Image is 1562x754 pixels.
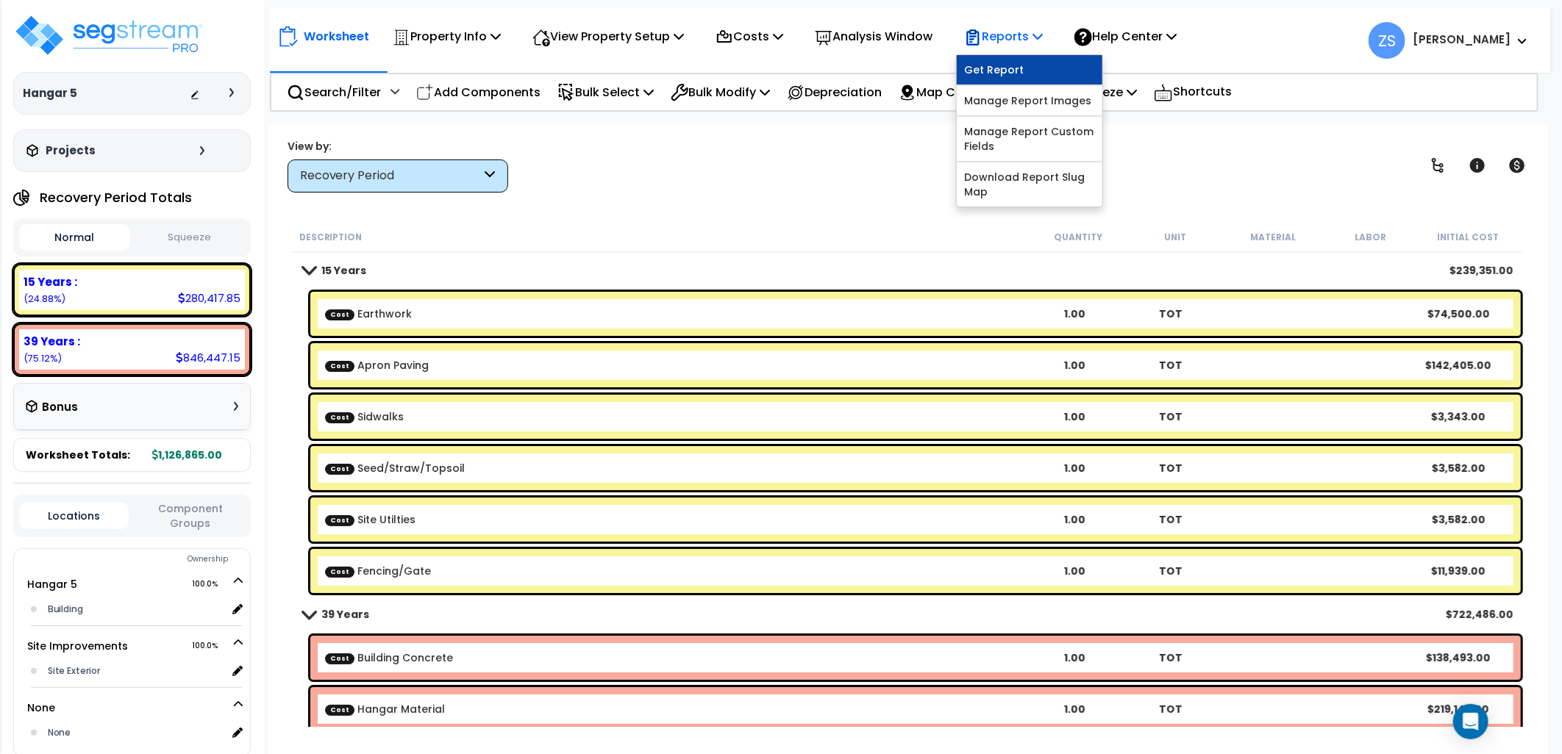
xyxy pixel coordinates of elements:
[1369,22,1405,59] span: ZS
[1123,564,1217,578] div: TOT
[43,550,250,568] div: Ownership
[325,306,412,321] a: Custom Item
[716,26,783,46] p: Costs
[325,412,354,423] span: Cost
[1437,231,1499,243] small: Initial Cost
[787,82,882,102] p: Depreciation
[325,358,429,373] a: Custom Item
[134,225,245,251] button: Squeeze
[24,292,65,305] small: (24.88%)
[1411,409,1505,424] div: $3,343.00
[393,26,501,46] p: Property Info
[300,168,482,184] div: Recovery Period
[1123,512,1217,527] div: TOT
[957,55,1102,85] a: Get Report
[325,461,465,475] a: Custom Item
[321,263,366,278] b: 15 Years
[176,350,240,365] div: 846,447.15
[23,86,77,101] h3: Hangar 5
[1027,564,1121,578] div: 1.00
[325,463,354,474] span: Cost
[416,82,541,102] p: Add Components
[13,13,204,57] img: logo_pro_r.png
[1146,74,1240,110] div: Shortcuts
[1123,461,1217,475] div: TOT
[1453,704,1488,739] div: Open Intercom Messenger
[325,309,354,320] span: Cost
[321,607,369,622] b: 39 Years
[1355,231,1386,243] small: Labor
[1411,306,1505,321] div: $74,500.00
[46,143,96,158] h3: Projects
[44,724,227,742] div: None
[19,503,129,529] button: Locations
[24,334,80,349] b: 39 Years :
[288,139,508,154] div: View by:
[1413,32,1511,47] b: [PERSON_NAME]
[325,702,445,717] a: Custom Item
[1123,702,1217,717] div: TOT
[1250,231,1296,243] small: Material
[192,575,231,593] span: 100.0%
[325,650,453,665] a: Custom Item
[1027,702,1121,717] div: 1.00
[27,577,77,592] a: Hangar 5 100.0%
[899,82,1039,102] p: Map Components
[1411,564,1505,578] div: $11,939.00
[1165,231,1187,243] small: Unit
[19,224,130,251] button: Normal
[325,566,354,577] span: Cost
[957,117,1102,161] a: Manage Report Custom Fields
[1411,702,1505,717] div: $219,149.00
[24,274,77,290] b: 15 Years :
[1411,358,1505,373] div: $142,405.00
[325,360,354,371] span: Cost
[1411,512,1505,527] div: $3,582.00
[1123,650,1217,665] div: TOT
[1027,650,1121,665] div: 1.00
[1154,82,1232,103] p: Shortcuts
[1123,306,1217,321] div: TOT
[192,637,231,655] span: 100.0%
[287,82,381,102] p: Search/Filter
[325,704,354,715] span: Cost
[532,26,684,46] p: View Property Setup
[1027,306,1121,321] div: 1.00
[325,564,431,578] a: Custom Item
[325,512,416,527] a: Custom Item
[42,401,78,414] h3: Bonus
[1074,26,1177,46] p: Help Center
[1411,461,1505,475] div: $3,582.00
[957,86,1102,115] a: Manage Report Images
[325,409,404,424] a: Custom Item
[40,190,192,205] h4: Recovery Period Totals
[44,600,227,618] div: Building
[325,653,354,664] span: Cost
[815,26,932,46] p: Analysis Window
[178,290,240,306] div: 280,417.85
[1027,512,1121,527] div: 1.00
[1027,358,1121,373] div: 1.00
[24,352,62,365] small: (75.12%)
[26,448,130,462] span: Worksheet Totals:
[1054,231,1102,243] small: Quantity
[136,500,245,531] button: Component Groups
[671,82,770,102] p: Bulk Modify
[1445,607,1513,622] div: $722,486.00
[325,514,354,525] span: Cost
[27,700,55,715] a: None
[1027,461,1121,475] div: 1.00
[408,75,549,109] div: Add Components
[1449,263,1513,278] div: $239,351.00
[1123,409,1217,424] div: TOT
[1411,650,1505,665] div: $138,493.00
[779,75,890,109] div: Depreciation
[27,639,128,653] a: Site Improvements 100.0%
[299,231,363,243] small: Description
[1123,358,1217,373] div: TOT
[557,82,654,102] p: Bulk Select
[1027,409,1121,424] div: 1.00
[304,26,369,46] p: Worksheet
[957,162,1102,207] a: Download Report Slug Map
[964,26,1043,46] p: Reports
